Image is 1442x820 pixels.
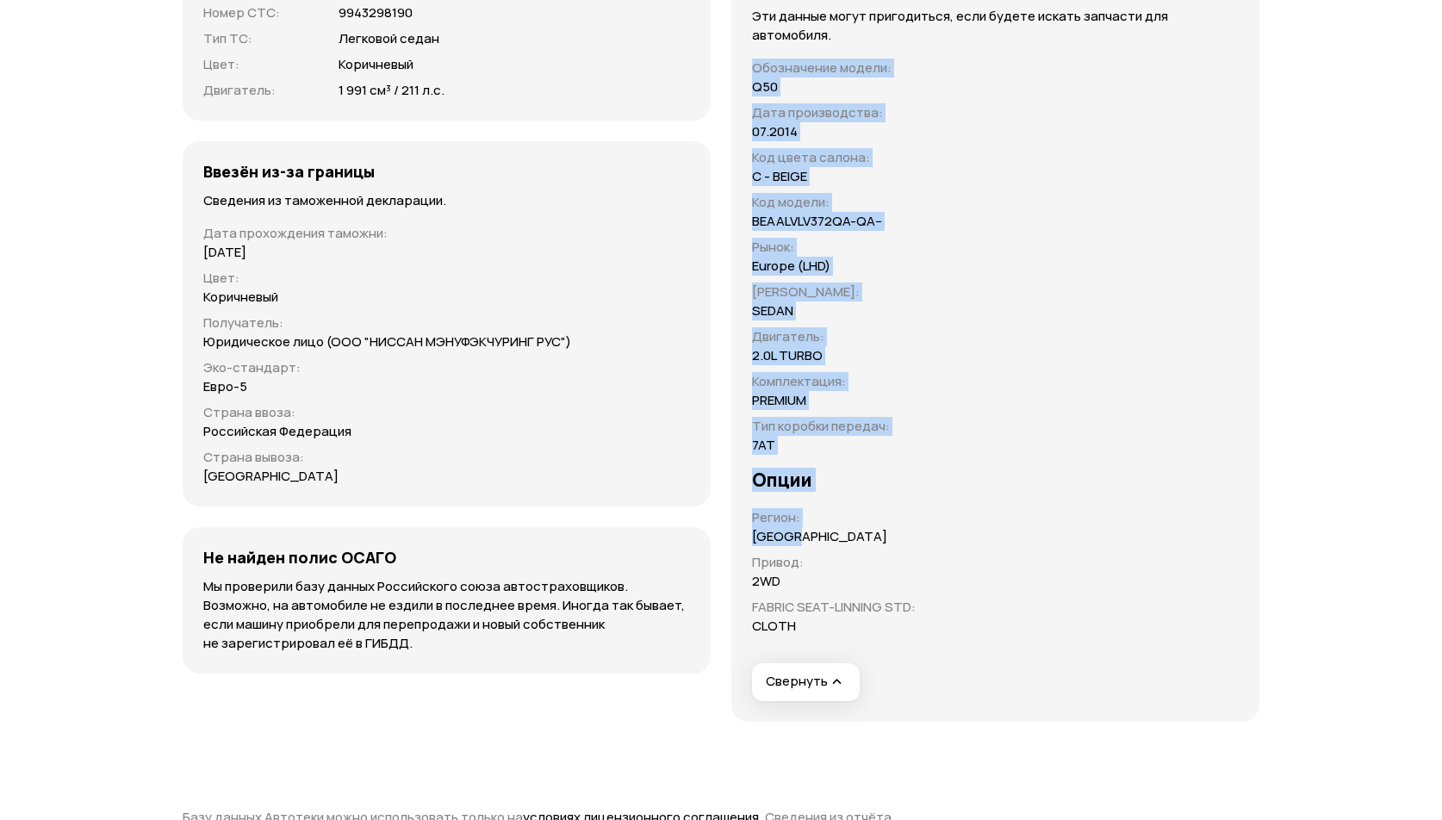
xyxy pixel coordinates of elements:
[203,467,339,486] p: [GEOGRAPHIC_DATA]
[752,346,823,365] p: 2.0L TURBO
[339,81,444,100] p: 1 991 см³ / 211 л.с.
[752,59,916,78] p: Обозначение модели :
[752,391,806,410] p: PREMIUM
[203,548,396,567] h4: Не найден полис ОСАГО
[752,598,916,617] p: FABRIC SEAT-LINNING STD :
[339,55,413,74] p: Коричневый
[203,448,690,467] p: Страна вывоза :
[203,288,278,307] p: Коричневый
[752,7,1239,45] p: Эти данные могут пригодиться, если будете искать запчасти для автомобиля.
[752,283,916,301] p: [PERSON_NAME] :
[752,553,916,572] p: Привод :
[752,301,793,320] p: SEDAN
[752,148,916,167] p: Код цвета салона :
[752,572,780,591] p: 2WD
[203,358,690,377] p: Эко-стандарт :
[339,3,413,22] p: 9943298190
[752,238,916,257] p: Рынок :
[752,469,812,491] h3: Опции
[203,3,318,22] p: Номер СТС :
[752,417,916,436] p: Тип коробки передач :
[203,29,318,48] p: Тип ТС :
[203,422,351,441] p: Российская Федерация
[339,29,439,48] p: Легковой седан
[203,403,690,422] p: Страна ввоза :
[752,212,882,231] p: BEAALVLV372QA-QA--
[203,332,571,351] p: Юридическое лицо (ООО "НИССАН МЭНУФЭКЧУРИНГ РУС")
[203,377,247,396] p: Евро-5
[203,243,246,262] p: [DATE]
[203,81,318,100] p: Двигатель :
[752,167,807,186] p: C - BEIGE
[203,191,690,210] p: Сведения из таможенной декларации.
[752,103,916,122] p: Дата производства :
[203,162,375,181] h4: Ввезён из-за границы
[203,55,318,74] p: Цвет :
[752,257,830,276] p: Europe (LHD)
[752,508,916,527] p: Регион :
[203,314,690,332] p: Получатель :
[752,436,775,455] p: 7AT
[752,193,916,212] p: Код модели :
[752,527,887,546] p: [GEOGRAPHIC_DATA]
[203,269,690,288] p: Цвет :
[752,663,860,701] button: Свернуть
[752,327,916,346] p: Двигатель :
[766,673,845,691] span: Свернуть
[203,577,690,653] p: Мы проверили базу данных Российского союза автостраховщиков. Возможно, на автомобиле не ездили в ...
[752,617,796,636] p: CLOTH
[752,78,778,96] p: Q50
[752,122,798,141] p: 07.2014
[752,372,916,391] p: Комплектация :
[203,224,690,243] p: Дата прохождения таможни :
